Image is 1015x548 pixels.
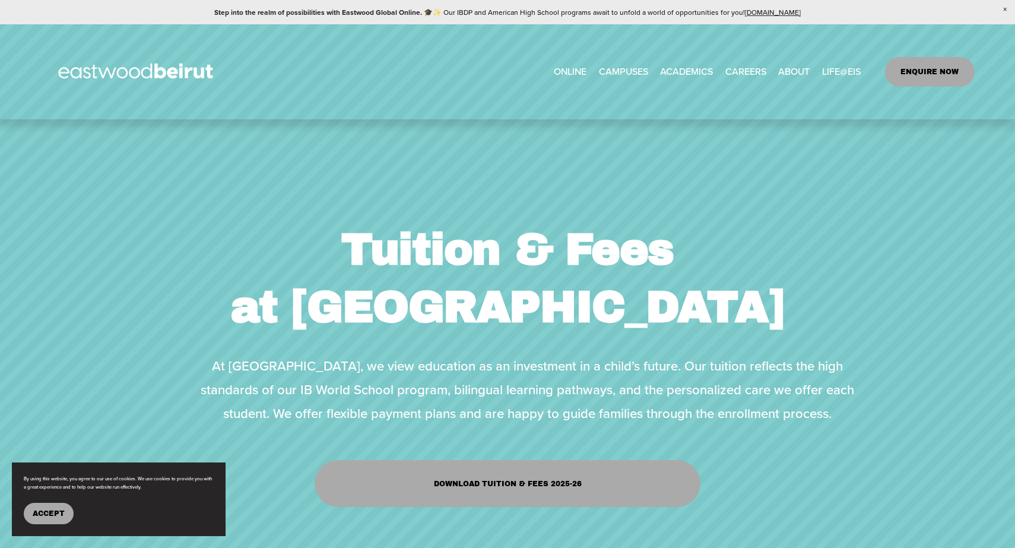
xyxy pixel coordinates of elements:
[24,474,214,491] p: By using this website, you agree to our use of cookies. We use cookies to provide you with a grea...
[778,63,810,80] span: ABOUT
[24,503,74,524] button: Accept
[885,57,975,87] a: ENQUIRE NOW
[660,63,713,80] span: ACADEMICS
[12,463,226,536] section: Cookie banner
[33,509,65,518] span: Accept
[315,460,700,507] a: Download Tuition & Fees 2025-26
[822,63,861,80] span: LIFE@EIS
[725,62,766,81] a: CAREERS
[822,62,861,81] a: folder dropdown
[231,226,784,331] strong: Tuition & Fees at [GEOGRAPHIC_DATA]
[599,62,648,81] a: folder dropdown
[745,7,801,17] a: [DOMAIN_NAME]
[660,62,713,81] a: folder dropdown
[778,62,810,81] a: folder dropdown
[554,62,586,81] a: ONLINE
[599,63,648,80] span: CAMPUSES
[40,42,234,102] img: EastwoodIS Global Site
[197,354,857,425] p: At [GEOGRAPHIC_DATA], we view education as an investment in a child’s future. Our tuition reflect...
